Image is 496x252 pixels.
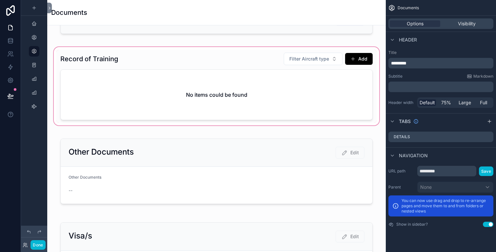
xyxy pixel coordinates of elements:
[51,8,87,17] h1: Documents
[459,99,471,106] span: Large
[388,100,415,105] label: Header width
[420,99,435,106] span: Default
[480,99,487,106] span: Full
[388,58,493,68] div: scrollable content
[31,240,45,250] button: Done
[402,198,489,214] p: You can now use drag and drop to re-arrange pages and move them to and from folders or nested views
[420,184,432,190] span: None
[388,50,493,55] label: Title
[399,118,411,125] span: Tabs
[388,185,415,190] label: Parent
[388,74,403,79] label: Subtitle
[399,152,428,159] span: Navigation
[458,20,476,27] span: Visibility
[441,99,451,106] span: 75%
[388,168,415,174] label: URL path
[388,82,493,92] div: scrollable content
[399,37,417,43] span: Header
[479,166,493,176] button: Save
[407,20,424,27] span: Options
[394,134,410,139] label: Details
[396,222,428,227] label: Show in sidebar?
[467,74,493,79] a: Markdown
[473,74,493,79] span: Markdown
[398,5,419,11] span: Documents
[417,182,493,193] button: None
